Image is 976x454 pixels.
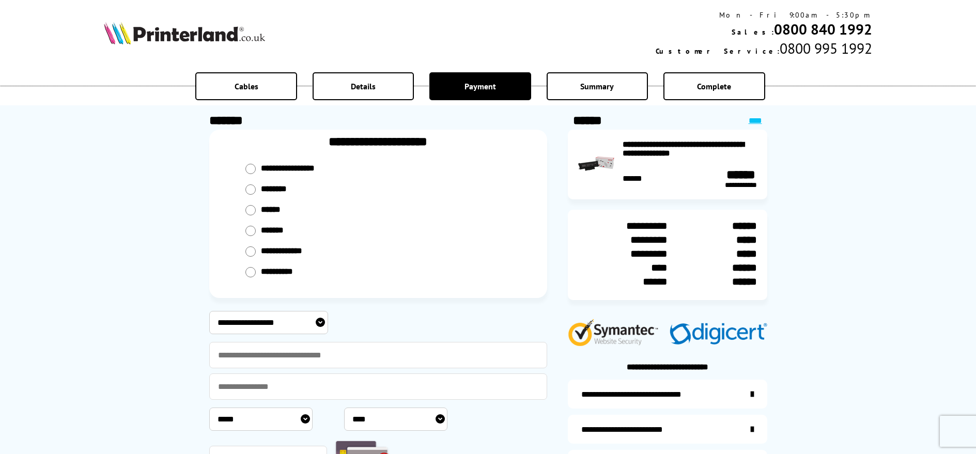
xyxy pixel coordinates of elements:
span: Payment [464,81,496,91]
span: Cables [235,81,258,91]
span: Complete [697,81,731,91]
a: 0800 840 1992 [774,20,872,39]
span: Sales: [732,27,774,37]
span: Summary [580,81,614,91]
span: Customer Service: [656,46,780,56]
span: 0800 995 1992 [780,39,872,58]
div: Mon - Fri 9:00am - 5:30pm [656,10,872,20]
img: Printerland Logo [104,22,265,44]
a: items-arrive [568,415,767,444]
a: additional-ink [568,380,767,409]
span: Details [351,81,376,91]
